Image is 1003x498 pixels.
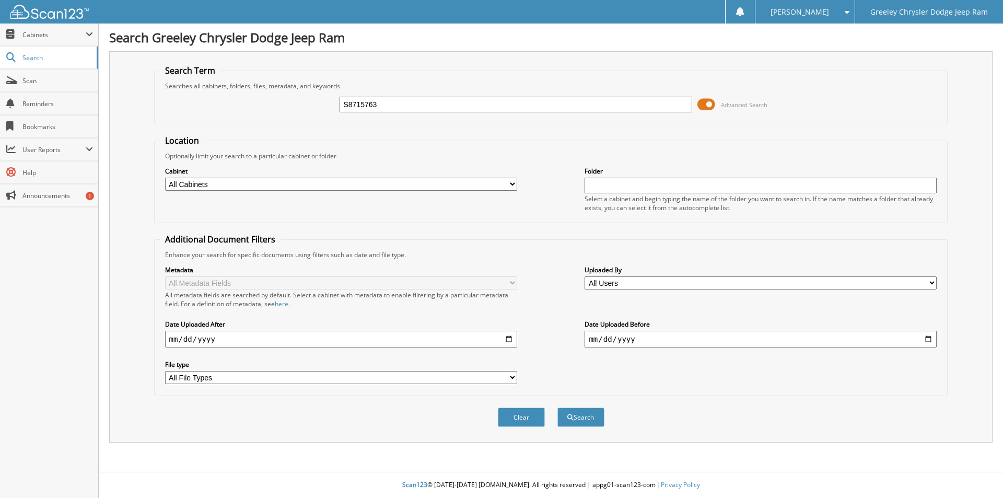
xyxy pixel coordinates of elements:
[585,167,937,176] label: Folder
[165,331,517,348] input: start
[160,152,942,160] div: Optionally limit your search to a particular cabinet or folder
[661,480,700,489] a: Privacy Policy
[86,192,94,200] div: 1
[109,29,993,46] h1: Search Greeley Chrysler Dodge Jeep Ram
[160,65,220,76] legend: Search Term
[160,234,281,245] legend: Additional Document Filters
[22,99,93,108] span: Reminders
[160,135,204,146] legend: Location
[165,360,517,369] label: File type
[165,265,517,274] label: Metadata
[165,167,517,176] label: Cabinet
[402,480,427,489] span: Scan123
[165,291,517,308] div: All metadata fields are searched by default. Select a cabinet with metadata to enable filtering b...
[585,320,937,329] label: Date Uploaded Before
[771,9,829,15] span: [PERSON_NAME]
[951,448,1003,498] iframe: Chat Widget
[22,145,86,154] span: User Reports
[721,101,767,109] span: Advanced Search
[22,30,86,39] span: Cabinets
[22,191,93,200] span: Announcements
[165,320,517,329] label: Date Uploaded After
[498,408,545,427] button: Clear
[99,472,1003,498] div: © [DATE]-[DATE] [DOMAIN_NAME]. All rights reserved | appg01-scan123-com |
[585,331,937,348] input: end
[22,122,93,131] span: Bookmarks
[22,76,93,85] span: Scan
[585,265,937,274] label: Uploaded By
[870,9,988,15] span: Greeley Chrysler Dodge Jeep Ram
[275,299,288,308] a: here
[22,168,93,177] span: Help
[160,82,942,90] div: Searches all cabinets, folders, files, metadata, and keywords
[10,5,89,19] img: scan123-logo-white.svg
[585,194,937,212] div: Select a cabinet and begin typing the name of the folder you want to search in. If the name match...
[160,250,942,259] div: Enhance your search for specific documents using filters such as date and file type.
[557,408,604,427] button: Search
[22,53,91,62] span: Search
